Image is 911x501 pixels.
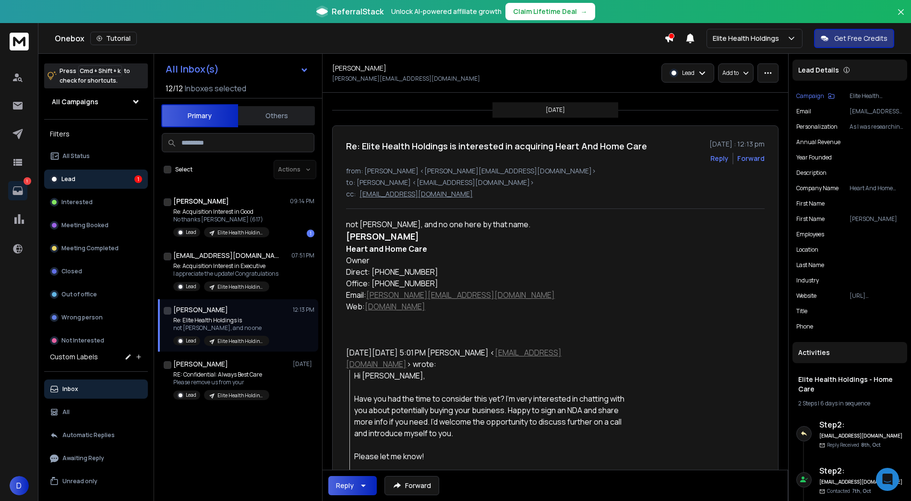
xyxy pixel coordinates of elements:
div: Have you had the time to consider this yet? I’m very interested in chatting with you about potent... [354,393,626,439]
p: [PERSON_NAME] [850,215,903,223]
button: All Campaigns [44,92,148,111]
p: [DATE] : 12:13 pm [709,139,765,149]
div: Direct: [PHONE_NUMBER] [346,266,626,278]
div: Owner [346,255,626,266]
p: RE: Confidential: Always Best Care [173,371,269,379]
p: Elite Health Holdings [713,34,783,43]
p: location [796,246,818,254]
p: Awaiting Reply [62,454,104,462]
div: 1 [134,175,142,183]
p: Lead [186,337,196,344]
p: Wrong person [61,314,103,321]
p: Elite Health Holdings - Home Care [217,229,264,236]
button: Reply [710,154,729,163]
button: Primary [161,104,238,127]
h6: [EMAIL_ADDRESS][DOMAIN_NAME] [819,478,903,486]
p: industry [796,277,819,284]
p: 1 [24,177,31,185]
p: Not Interested [61,337,104,344]
p: Lead [186,229,196,236]
p: Contacted [827,488,871,495]
div: | [798,400,901,407]
div: Please let me know! [354,451,626,462]
p: to: [PERSON_NAME] <[EMAIL_ADDRESS][DOMAIN_NAME]> [346,178,765,187]
p: Closed [61,268,82,275]
span: Cmd + Shift + k [78,65,122,76]
p: [EMAIL_ADDRESS][DOMAIN_NAME] [360,189,473,199]
button: Others [238,105,315,126]
div: Email: [346,289,626,301]
p: [PERSON_NAME][EMAIL_ADDRESS][DOMAIN_NAME] [332,75,480,83]
button: All Inbox(s) [158,60,316,79]
p: Out of office [61,291,97,298]
div: Forward [737,154,765,163]
p: not [PERSON_NAME], and no one [173,324,269,332]
p: first name [796,200,825,208]
p: Lead Details [798,65,839,75]
p: website [796,292,816,300]
button: Out of office [44,285,148,304]
button: Forward [384,476,439,495]
button: Closed [44,262,148,281]
button: Wrong person [44,308,148,327]
p: Unlock AI-powered affiliate growth [391,7,502,16]
button: Reply [328,476,377,495]
button: Claim Lifetime Deal→ [505,3,595,20]
p: year founded [796,154,832,161]
p: Email [796,108,811,115]
h1: All Campaigns [52,97,98,107]
span: 12 / 12 [166,83,183,94]
h1: All Inbox(s) [166,64,219,74]
a: 1 [8,181,27,200]
span: 7th, Oct [852,488,871,494]
p: Add to [722,69,739,77]
button: Close banner [895,6,907,29]
p: Re: Acquisition Interest in Executive [173,262,278,270]
div: Hi [PERSON_NAME], [354,370,626,381]
div: Web: [346,301,626,312]
b: [PERSON_NAME] [346,231,419,242]
p: Last Name [796,261,824,269]
button: Not Interested [44,331,148,350]
span: → [581,7,587,16]
p: Campaign [796,92,824,100]
p: Elite Health Holdings - Home Care [850,92,903,100]
div: not [PERSON_NAME], and no one here by that name. [346,219,626,230]
button: Unread only [44,472,148,491]
p: No thanks [PERSON_NAME] (617) [173,216,269,223]
button: Inbox [44,379,148,399]
p: Lead [682,69,695,77]
button: D [10,476,29,495]
p: Interested [61,198,93,206]
p: [DATE] [546,106,565,114]
p: Unread only [62,477,97,485]
span: ReferralStack [332,6,384,17]
button: Get Free Credits [814,29,894,48]
p: from: [PERSON_NAME] <[PERSON_NAME][EMAIL_ADDRESS][DOMAIN_NAME]> [346,166,765,176]
div: 1 [307,230,314,237]
p: Personalization [796,123,838,131]
button: Meeting Booked [44,216,148,235]
p: Lead [61,175,75,183]
p: All [62,408,70,416]
button: Tutorial [90,32,137,45]
h1: Re: Elite Health Holdings is interested in acquiring Heart And Home Care [346,139,647,153]
span: 6 days in sequence [820,399,870,407]
h1: Elite Health Holdings - Home Care [798,375,901,394]
p: As I was researching Heart and Home Care, I was impressed by your established hospice care servic... [850,123,903,131]
p: annual revenue [796,138,840,146]
p: title [796,307,807,315]
a: [PERSON_NAME][EMAIL_ADDRESS][DOMAIN_NAME] [366,290,555,300]
p: Automatic Replies [62,431,115,439]
h1: [PERSON_NAME] [173,196,229,206]
p: 12:13 PM [293,306,314,314]
h3: Filters [44,127,148,141]
p: Meeting Booked [61,221,108,229]
div: Open Intercom Messenger [876,468,899,491]
p: Get Free Credits [834,34,887,43]
button: Meeting Completed [44,239,148,258]
p: 09:14 PM [290,197,314,205]
div: [DATE][DATE] 5:01 PM [PERSON_NAME] < > wrote: [346,347,626,370]
h1: [PERSON_NAME] [332,63,386,73]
